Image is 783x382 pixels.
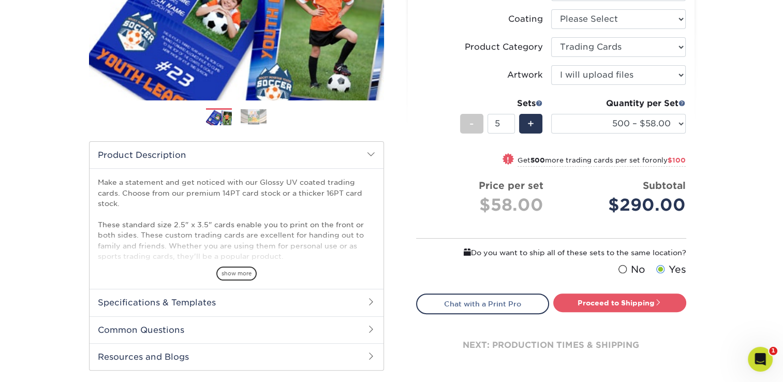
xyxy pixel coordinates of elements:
small: Get more trading cards per set for [518,156,686,167]
strong: 500 [530,156,545,164]
span: 1 [769,347,777,355]
span: show more [216,267,257,281]
strong: Subtotal [643,180,686,191]
div: Product Category [465,41,543,53]
div: Coating [508,13,543,25]
div: Sets [460,97,543,110]
a: Chat with a Print Pro [416,293,549,314]
img: Trading Cards 01 [206,109,232,126]
iframe: Intercom live chat [748,347,773,372]
div: Do you want to ship all of these sets to the same location? [416,247,686,258]
label: Yes [654,262,686,277]
span: ! [507,154,509,165]
span: + [527,116,534,131]
img: Trading Cards 02 [241,109,267,125]
a: Proceed to Shipping [553,293,686,312]
strong: Price per set [479,180,543,191]
p: Make a statement and get noticed with our Glossy UV coated trading cards. Choose from our premium... [98,177,375,304]
span: $100 [668,156,686,164]
span: only [653,156,686,164]
label: No [616,262,645,277]
div: $58.00 [424,193,543,217]
div: next: production times & shipping [416,314,686,376]
h2: Resources and Blogs [90,343,383,370]
h2: Product Description [90,142,383,168]
h2: Specifications & Templates [90,289,383,316]
div: $290.00 [559,193,686,217]
h2: Common Questions [90,316,383,343]
span: - [469,116,474,131]
div: Artwork [507,69,543,81]
div: Quantity per Set [551,97,686,110]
